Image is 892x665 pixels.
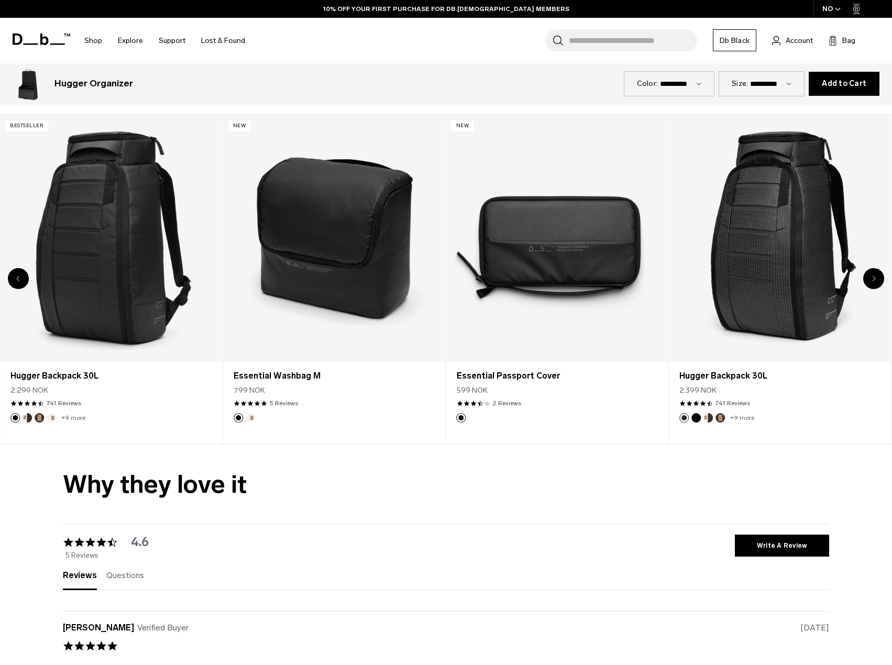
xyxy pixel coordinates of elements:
button: Oatmilk [246,413,255,423]
div: 4 / 8 [446,115,669,445]
a: Db Black [713,29,756,51]
img: Hugger Organizer Black Out [13,67,46,101]
a: Hugger Backpack 30L [679,370,880,382]
p: New [451,120,474,131]
a: +9 more [61,414,85,422]
a: +9 more [730,414,754,422]
a: Lost & Found [201,22,245,59]
button: Bag [829,34,855,47]
a: Shop [84,22,102,59]
span: 5 Reviews [65,548,98,560]
a: Support [159,22,185,59]
a: Hugger Backpack 30L [669,115,891,362]
a: 10% OFF YOUR FIRST PURCHASE FOR DB [DEMOGRAPHIC_DATA] MEMBERS [323,4,569,14]
a: Hugger Backpack 30L [10,370,212,382]
a: 5 reviews [270,398,298,408]
span: Verified Buyer [137,623,189,632]
a: 741 reviews [715,398,750,408]
span: [PERSON_NAME] [63,623,135,632]
label: Size: [732,78,748,89]
span: Account [786,35,813,46]
p: Bestseller [5,120,48,131]
button: Oatmilk [47,413,56,423]
span: Questions [106,570,144,580]
span: write a review [757,542,808,549]
a: Essential Passport Cover [446,115,668,362]
a: Account [772,34,813,47]
a: Explore [118,22,143,59]
button: Cappuccino [23,413,32,423]
span: Bag [842,35,855,46]
button: Reflective Black [679,413,689,423]
a: Essential Washbag M [223,115,445,362]
span: 599 NOK [457,385,488,396]
div: Next slide [863,268,884,289]
button: Add to Cart [809,72,879,96]
button: Black Out [10,413,20,423]
span: 799 NOK [234,385,265,396]
span: 2.299 NOK [10,385,48,396]
div: 3 / 8 [223,115,446,445]
button: Espresso [715,413,725,423]
span: review date 08/09/25 [800,623,829,632]
button: Black Out [234,413,243,423]
button: Black Out [691,413,701,423]
button: Black Out [457,413,466,423]
div: Previous slide [8,268,29,289]
p: New [228,120,251,131]
button: Espresso [35,413,44,423]
div: 5 / 8 [669,115,892,445]
span: Reviews [63,570,97,580]
span: Add to Cart [822,80,866,88]
a: 2 reviews [493,398,521,408]
div: write a review [735,535,829,557]
a: Essential Passport Cover [457,370,658,382]
span: 2.399 NOK [679,385,717,396]
nav: Main Navigation [76,18,253,63]
span: 4.6 [131,534,149,549]
a: 741 reviews [47,398,81,408]
label: Color: [637,78,658,89]
button: Cappuccino [703,413,713,423]
h2: Why they love it [63,445,829,503]
h3: Hugger Organizer [54,77,133,91]
a: Essential Washbag M [234,370,435,382]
